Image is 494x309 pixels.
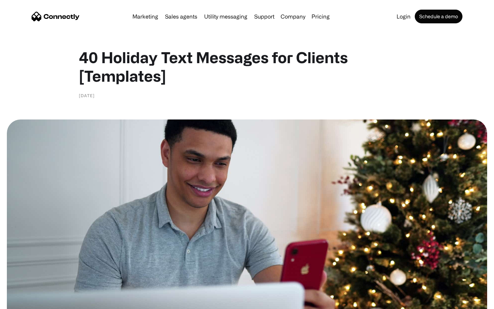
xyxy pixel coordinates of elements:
a: Sales agents [162,14,200,19]
div: [DATE] [79,92,95,99]
a: Pricing [309,14,332,19]
a: Login [394,14,413,19]
a: Marketing [130,14,161,19]
aside: Language selected: English [7,297,41,307]
a: Utility messaging [201,14,250,19]
div: Company [281,12,305,21]
ul: Language list [14,297,41,307]
a: Support [251,14,277,19]
h1: 40 Holiday Text Messages for Clients [Templates] [79,48,415,85]
a: Schedule a demo [415,10,462,23]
